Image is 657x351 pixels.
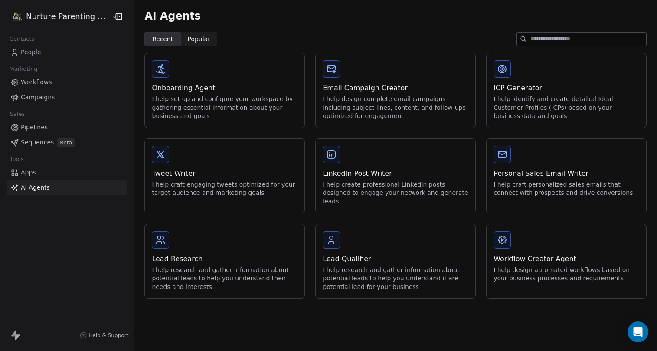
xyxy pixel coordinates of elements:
[10,9,106,24] button: Nurture Parenting Magazine
[323,266,468,292] div: I help research and gather information about potential leads to help you understand if are potent...
[21,168,36,177] span: Apps
[7,165,127,180] a: Apps
[494,83,639,93] div: ICP Generator
[21,138,54,147] span: Sequences
[323,254,468,264] div: Lead Qualifier
[494,180,639,197] div: I help craft personalized sales emails that connect with prospects and drive conversions
[323,83,468,93] div: Email Campaign Creator
[152,83,297,93] div: Onboarding Agent
[152,266,297,292] div: I help research and gather information about potential leads to help you understand their needs a...
[7,120,127,134] a: Pipelines
[494,254,639,264] div: Workflow Creator Agent
[12,11,23,22] img: Logo-Nurture%20Parenting%20Magazine-2025-a4b28b-5in.png
[152,254,297,264] div: Lead Research
[323,95,468,121] div: I help design complete email campaigns including subject lines, content, and follow-ups optimized...
[7,90,127,105] a: Campaigns
[494,266,639,283] div: I help design automated workflows based on your business processes and requirements
[6,33,38,46] span: Contacts
[187,35,210,44] span: Popular
[21,48,41,57] span: People
[88,332,128,339] span: Help & Support
[21,123,48,132] span: Pipelines
[21,183,50,192] span: AI Agents
[6,108,29,121] span: Sales
[80,332,128,339] a: Help & Support
[21,78,52,87] span: Workflows
[628,321,648,342] div: Open Intercom Messenger
[26,11,110,22] span: Nurture Parenting Magazine
[152,95,297,121] div: I help set up and configure your workspace by gathering essential information about your business...
[21,93,55,102] span: Campaigns
[6,62,41,75] span: Marketing
[323,180,468,206] div: I help create professional LinkedIn posts designed to engage your network and generate leads
[7,135,127,150] a: SequencesBeta
[57,138,75,147] span: Beta
[7,180,127,195] a: AI Agents
[323,168,468,179] div: LinkedIn Post Writer
[494,168,639,179] div: Personal Sales Email Writer
[7,45,127,59] a: People
[7,75,127,89] a: Workflows
[152,180,297,197] div: I help craft engaging tweets optimized for your target audience and marketing goals
[144,10,200,23] span: AI Agents
[6,153,27,166] span: Tools
[152,168,297,179] div: Tweet Writer
[494,95,639,121] div: I help identify and create detailed Ideal Customer Profiles (ICPs) based on your business data an...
